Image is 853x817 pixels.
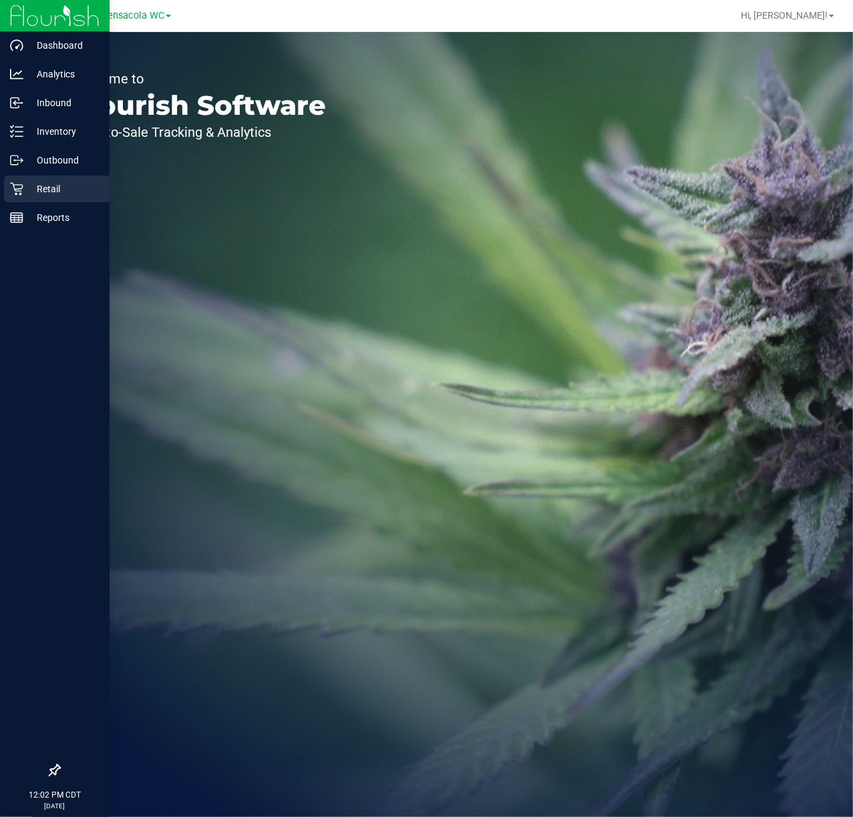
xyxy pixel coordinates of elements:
[10,125,23,138] inline-svg: Inventory
[6,801,104,811] p: [DATE]
[72,72,326,85] p: Welcome to
[10,182,23,196] inline-svg: Retail
[10,67,23,81] inline-svg: Analytics
[102,10,164,21] span: Pensacola WC
[23,152,104,168] p: Outbound
[72,125,326,139] p: Seed-to-Sale Tracking & Analytics
[10,96,23,109] inline-svg: Inbound
[10,154,23,167] inline-svg: Outbound
[23,37,104,53] p: Dashboard
[23,181,104,197] p: Retail
[741,10,828,21] span: Hi, [PERSON_NAME]!
[6,789,104,801] p: 12:02 PM CDT
[23,95,104,111] p: Inbound
[23,123,104,140] p: Inventory
[23,210,104,226] p: Reports
[23,66,104,82] p: Analytics
[10,39,23,52] inline-svg: Dashboard
[72,92,326,119] p: Flourish Software
[10,211,23,224] inline-svg: Reports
